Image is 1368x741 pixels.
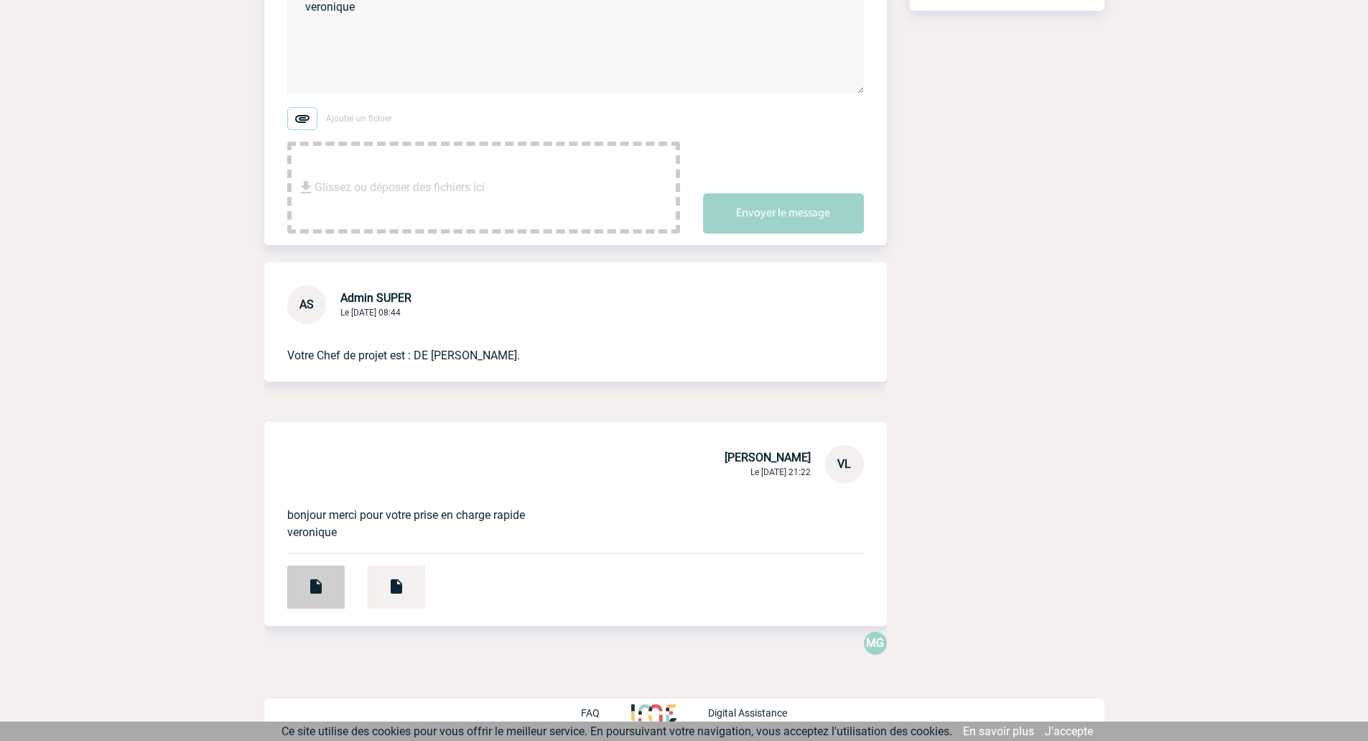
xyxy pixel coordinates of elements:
span: [PERSON_NAME] [725,451,811,464]
a: En savoir plus [963,724,1034,738]
span: Le [DATE] 21:22 [750,467,811,477]
span: AS [299,298,314,311]
p: bonjour merci pour votre prise en charge rapide veronique [287,484,824,541]
button: Envoyer le message [703,193,864,234]
a: DEVIS VIERGE trame - TRAME DEVIS (7).pdf [264,574,345,587]
span: Le [DATE] 08:44 [340,308,401,318]
p: Votre Chef de projet est : DE [PERSON_NAME]. [287,324,824,364]
img: http://www.idealmeetingsevents.fr/ [631,704,676,722]
p: FAQ [581,707,600,719]
span: Ajouter un fichier [326,114,392,124]
p: Digital Assistance [708,707,787,719]
div: Miléna GERARD 19 Septembre 2025 à 11:02 [864,632,887,655]
span: Glissez ou déposer des fichiers ici [315,152,485,224]
span: VL [837,457,851,471]
p: MG [864,632,887,655]
span: Admin SUPER [340,291,411,305]
a: RIB (5).pdf [345,574,425,587]
a: J'accepte [1045,724,1093,738]
img: file_download.svg [297,179,315,196]
span: Ce site utilise des cookies pour vous offrir le meilleur service. En poursuivant votre navigation... [281,724,952,738]
a: FAQ [581,705,631,719]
